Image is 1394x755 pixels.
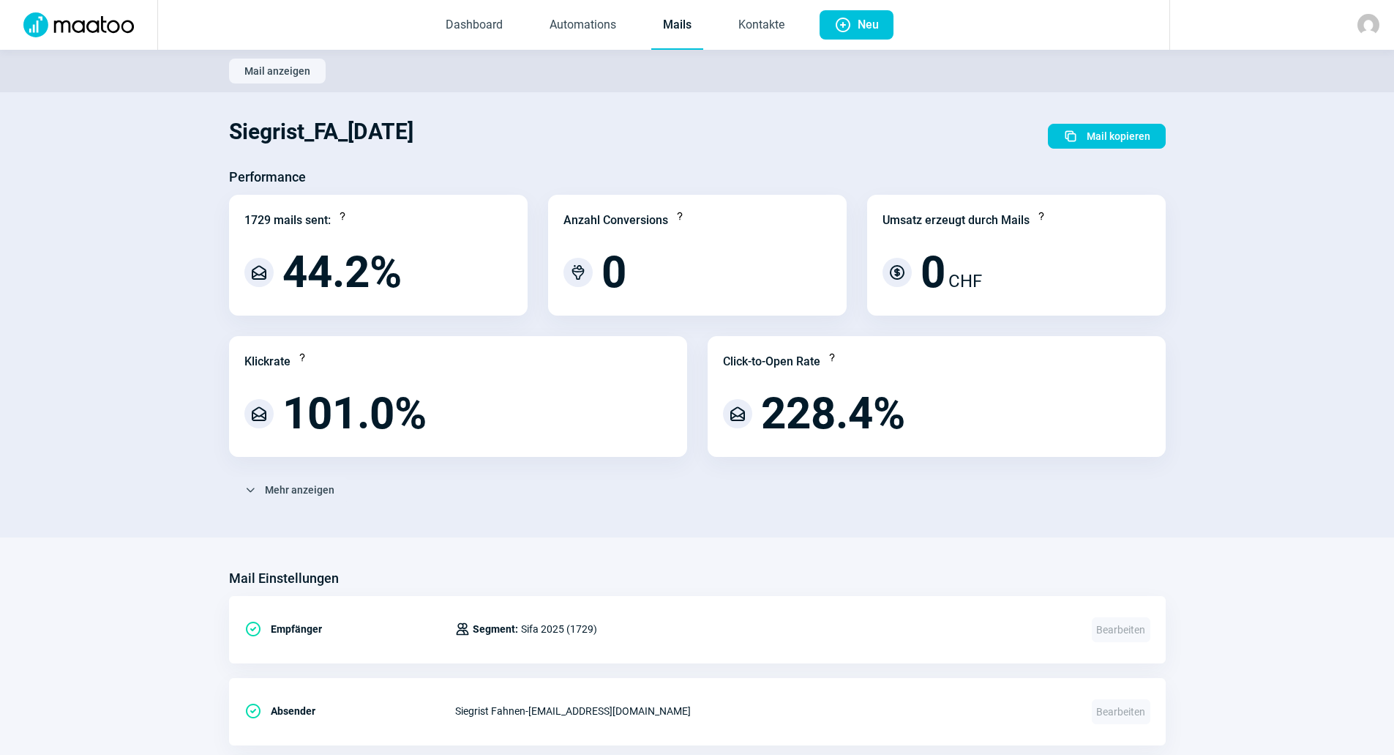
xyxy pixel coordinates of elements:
h1: Siegrist_FA_[DATE] [229,107,413,157]
span: Bearbeiten [1092,617,1150,642]
div: Empfänger [244,614,455,644]
button: Mail kopieren [1048,124,1166,149]
span: Segment: [473,620,518,638]
span: Mehr anzeigen [265,478,334,502]
span: Bearbeiten [1092,699,1150,724]
span: Mail kopieren [1087,124,1150,148]
div: Click-to-Open Rate [723,353,820,371]
img: Logo [15,12,143,37]
span: 228.4% [761,392,905,436]
h3: Mail Einstellungen [229,567,339,590]
div: Sifa 2025 (1729) [455,614,597,644]
a: Kontakte [727,1,796,50]
button: Mail anzeigen [229,59,326,83]
h3: Performance [229,165,306,189]
div: Siegrist Fahnen - [EMAIL_ADDRESS][DOMAIN_NAME] [455,696,1074,726]
a: Automations [538,1,628,50]
div: Umsatz erzeugt durch Mails [883,212,1030,229]
span: 101.0% [282,392,427,436]
button: Neu [820,10,893,40]
div: Anzahl Conversions [563,212,668,229]
a: Mails [651,1,703,50]
div: Klickrate [244,353,291,371]
span: 0 [602,250,626,294]
img: avatar [1357,14,1379,36]
span: Neu [858,10,879,40]
a: Dashboard [434,1,514,50]
button: Mehr anzeigen [229,477,350,502]
div: Absender [244,696,455,726]
span: 44.2% [282,250,402,294]
span: Mail anzeigen [244,59,310,83]
span: CHF [948,268,982,294]
div: 1729 mails sent: [244,212,331,229]
span: 0 [921,250,945,294]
